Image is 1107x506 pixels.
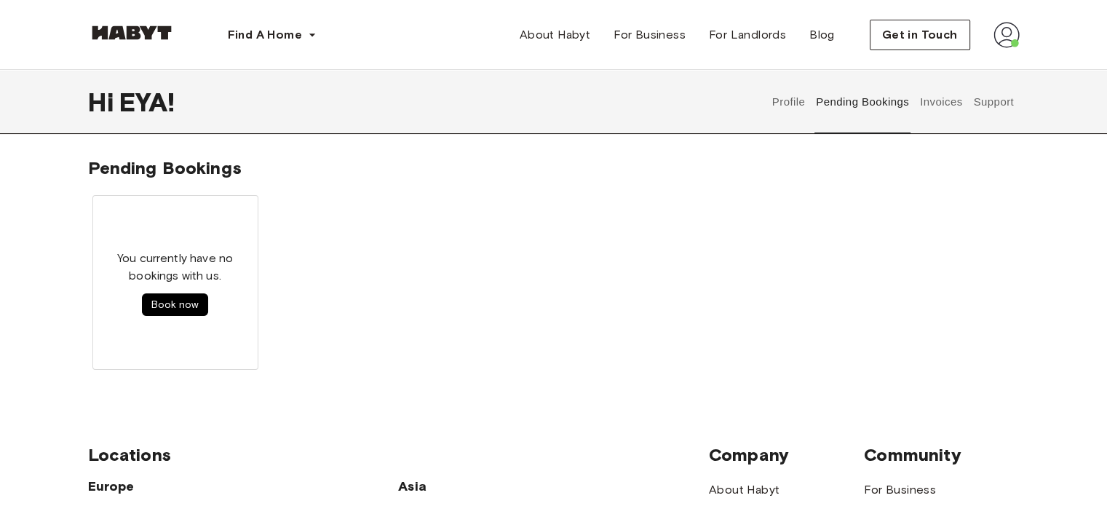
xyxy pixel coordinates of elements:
span: Hi [88,87,119,117]
span: For Landlords [709,26,786,44]
button: Book now [142,293,208,316]
span: Get in Touch [882,26,958,44]
span: Europe [88,478,399,495]
span: About Habyt [520,26,590,44]
span: Asia [398,478,553,495]
div: You currently have no bookings with us. [102,250,249,316]
button: Find A Home [216,20,328,50]
a: For Business [864,481,936,499]
span: For Business [614,26,686,44]
span: EYA ! [119,87,175,117]
a: For Business [602,20,697,50]
button: Support [972,70,1016,134]
div: user profile tabs [766,70,1019,134]
span: Company [709,444,864,466]
button: Invoices [918,70,964,134]
img: avatar [993,22,1020,48]
span: Blog [809,26,835,44]
img: Habyt [88,25,175,40]
a: For Landlords [697,20,798,50]
span: Pending Bookings [88,157,242,178]
a: About Habyt [508,20,602,50]
a: Blog [798,20,846,50]
span: Locations [88,444,709,466]
button: Pending Bookings [814,70,911,134]
span: Community [864,444,1019,466]
button: Get in Touch [870,20,970,50]
button: Profile [770,70,807,134]
a: About Habyt [709,481,779,499]
span: Find A Home [228,26,302,44]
